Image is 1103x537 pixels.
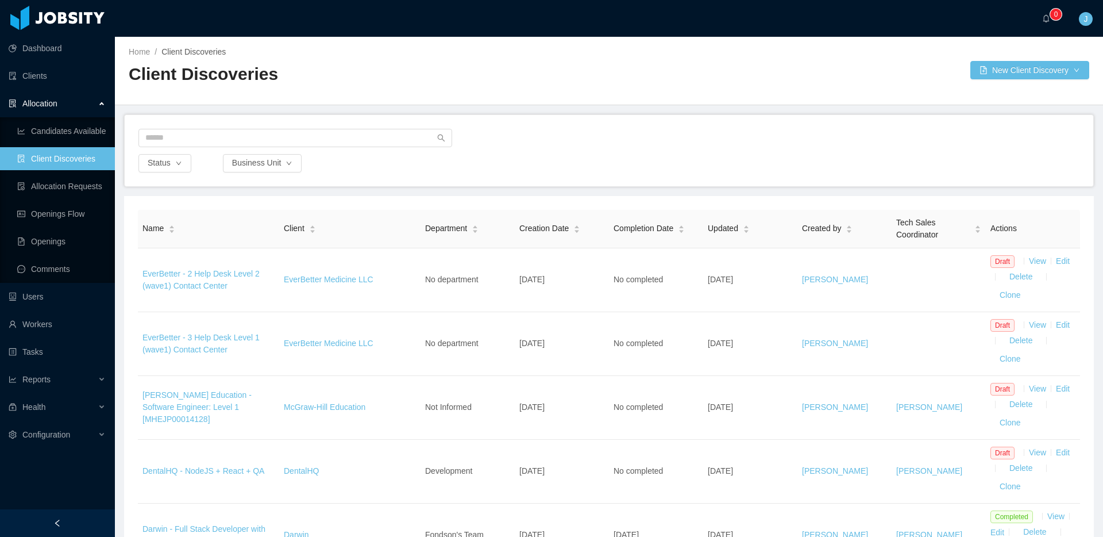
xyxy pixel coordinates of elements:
[309,228,315,232] i: icon: caret-down
[17,258,106,281] a: icon: messageComments
[142,333,260,354] a: EverBetter - 3 Help Desk Level 1 (wave1) Contact Center
[168,224,175,232] div: Sort
[990,414,1030,432] button: Clone
[161,47,226,56] span: Client Discoveries
[129,63,609,86] h2: Client Discoveries
[703,312,797,376] td: [DATE]
[9,340,106,363] a: icon: profileTasks
[515,248,609,312] td: [DATE]
[743,224,750,232] div: Sort
[169,224,175,228] i: icon: caret-up
[609,440,703,504] td: No completed
[421,376,515,440] td: Not Informed
[284,339,373,348] a: EverBetter Medicine LLC
[9,403,17,411] i: icon: medicine-box
[703,248,797,312] td: [DATE]
[472,228,479,232] i: icon: caret-down
[519,223,569,235] span: Creation Date
[802,466,868,475] a: [PERSON_NAME]
[22,430,70,439] span: Configuration
[284,402,365,412] a: McGraw-Hill Education
[743,228,749,232] i: icon: caret-down
[1056,384,1070,393] a: Edit
[17,147,106,170] a: icon: file-searchClient Discoveries
[1084,12,1088,26] span: J
[678,224,685,228] i: icon: caret-up
[614,223,673,235] span: Completion Date
[990,383,1015,396] span: Draft
[17,202,106,225] a: icon: idcardOpenings Flow
[970,61,1089,79] button: icon: file-addNew Client Discoverydown
[1056,320,1070,329] a: Edit
[129,47,150,56] a: Home
[9,285,106,308] a: icon: robotUsers
[1056,448,1070,457] a: Edit
[609,248,703,312] td: No completed
[284,466,319,475] a: DentalHQ
[1029,256,1046,266] a: View
[142,223,164,235] span: Name
[9,431,17,439] i: icon: setting
[169,228,175,232] i: icon: caret-down
[9,37,106,60] a: icon: pie-chartDashboard
[1056,256,1070,266] a: Edit
[573,224,580,232] div: Sort
[1042,14,1050,22] i: icon: bell
[743,224,749,228] i: icon: caret-up
[17,175,106,198] a: icon: file-doneAllocation Requests
[515,376,609,440] td: [DATE]
[142,269,260,290] a: EverBetter - 2 Help Desk Level 2 (wave1) Contact Center
[142,390,252,424] a: [PERSON_NAME] Education - Software Engineer: Level 1 [MHEJP00014128]
[17,230,106,253] a: icon: file-textOpenings
[846,228,853,232] i: icon: caret-down
[609,312,703,376] td: No completed
[9,375,17,383] i: icon: line-chart
[1000,396,1042,414] button: Delete
[425,223,467,235] span: Department
[990,319,1015,332] span: Draft
[22,402,45,412] span: Health
[1029,448,1046,457] a: View
[17,120,106,143] a: icon: line-chartCandidates Available
[846,224,853,232] div: Sort
[896,217,970,241] span: Tech Sales Coordinator
[896,402,962,412] a: [PERSON_NAME]
[802,223,841,235] span: Created by
[802,275,868,284] a: [PERSON_NAME]
[703,376,797,440] td: [DATE]
[284,275,373,284] a: EverBetter Medicine LLC
[990,350,1030,369] button: Clone
[802,402,868,412] a: [PERSON_NAME]
[223,154,302,172] button: Business Uniticon: down
[990,224,1017,233] span: Actions
[703,440,797,504] td: [DATE]
[574,228,580,232] i: icon: caret-down
[309,224,315,228] i: icon: caret-up
[421,248,515,312] td: No department
[515,312,609,376] td: [DATE]
[678,228,685,232] i: icon: caret-down
[990,527,1004,536] a: Edit
[155,47,157,56] span: /
[990,478,1030,496] button: Clone
[284,223,304,235] span: Client
[990,286,1030,305] button: Clone
[1029,384,1046,393] a: View
[421,440,515,504] td: Development
[1000,268,1042,286] button: Delete
[421,312,515,376] td: No department
[515,440,609,504] td: [DATE]
[990,255,1015,268] span: Draft
[990,511,1033,523] span: Completed
[975,228,981,232] i: icon: caret-down
[708,223,738,235] span: Updated
[974,224,981,232] div: Sort
[9,313,106,336] a: icon: userWorkers
[138,154,191,172] button: Statusicon: down
[990,447,1015,459] span: Draft
[975,224,981,228] i: icon: caret-up
[678,224,685,232] div: Sort
[609,376,703,440] td: No completed
[472,224,479,228] i: icon: caret-up
[846,224,853,228] i: icon: caret-up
